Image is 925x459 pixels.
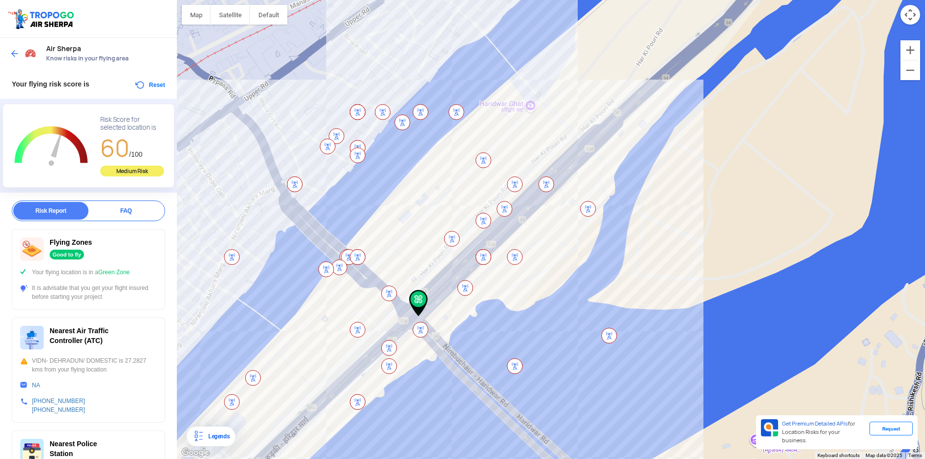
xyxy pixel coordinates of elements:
img: Premium APIs [761,419,778,436]
button: Reset [134,79,165,91]
img: ic_arrow_back_blue.svg [10,49,20,58]
div: Your flying location is in a [20,268,157,277]
span: Green Zone [98,269,130,276]
span: Flying Zones [50,238,92,246]
span: Air Sherpa [46,45,167,53]
img: ic_atc.svg [20,326,44,349]
img: ic_tgdronemaps.svg [7,7,77,30]
button: Zoom out [900,60,920,80]
div: for Location Risks for your business. [778,419,869,445]
span: Your flying risk score is [12,80,89,88]
button: Map camera controls [900,5,920,25]
img: Risk Scores [25,47,36,59]
button: Zoom in [900,40,920,60]
a: Terms [908,453,922,458]
span: Nearest Air Traffic Controller (ATC) [50,327,109,344]
div: FAQ [88,202,164,220]
div: Risk Score for selected location is [100,116,164,132]
button: Keyboard shortcuts [817,452,860,459]
g: Chart [10,116,92,177]
img: Legends [193,430,204,442]
div: Legends [204,430,229,442]
img: Google [179,446,212,459]
div: Risk Report [13,202,88,220]
a: Open this area in Google Maps (opens a new window) [179,446,212,459]
button: Show street map [182,5,211,25]
a: [PHONE_NUMBER] [32,406,85,413]
span: Get Premium Detailed APIs [782,420,848,427]
span: 60 [100,133,129,164]
span: Map data ©2025 [866,453,902,458]
span: Know risks in your flying area [46,55,167,62]
span: /100 [129,150,142,158]
a: NA [32,382,40,389]
span: Nearest Police Station [50,440,97,458]
div: Medium Risk [100,166,164,176]
div: Request [869,422,913,435]
div: VIDN- DEHRADUN/ DOMESTIC is 27.2827 kms from your flying location [20,356,157,374]
div: Good to fly [50,250,84,259]
a: [PHONE_NUMBER] [32,398,85,404]
img: ic_nofly.svg [20,237,44,261]
button: Show satellite imagery [211,5,250,25]
div: It is advisable that you get your flight insured before starting your project [20,284,157,301]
